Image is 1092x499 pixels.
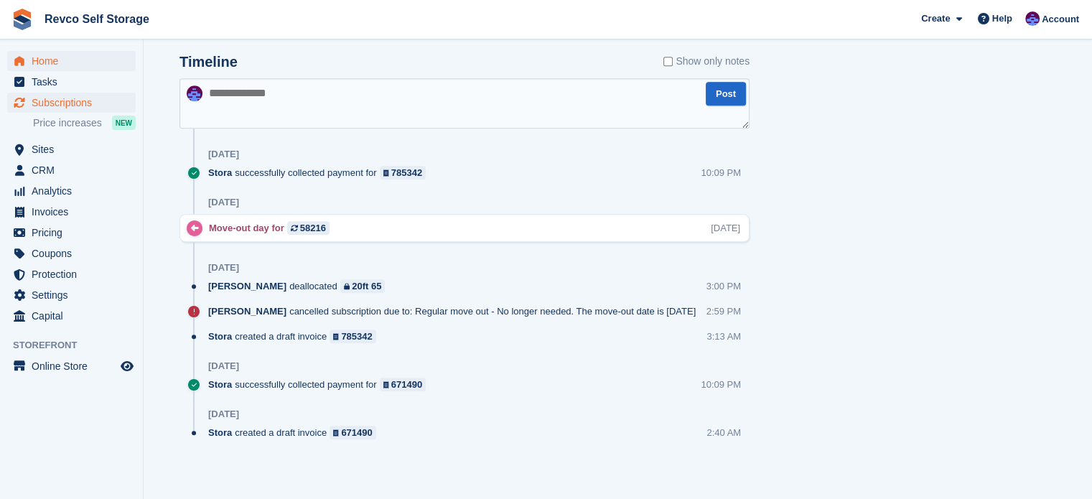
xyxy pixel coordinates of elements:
[7,160,136,180] a: menu
[706,426,741,439] div: 2:40 AM
[32,181,118,201] span: Analytics
[208,426,383,439] div: created a draft invoice
[32,306,118,326] span: Capital
[7,93,136,113] a: menu
[992,11,1012,26] span: Help
[1025,11,1040,26] img: Lianne Revell
[208,279,392,293] div: deallocated
[208,262,239,274] div: [DATE]
[32,223,118,243] span: Pricing
[340,279,386,293] a: 20ft 65
[7,285,136,305] a: menu
[701,378,741,391] div: 10:09 PM
[33,116,102,130] span: Price increases
[300,221,326,235] div: 58216
[208,330,383,343] div: created a draft invoice
[921,11,950,26] span: Create
[7,181,136,201] a: menu
[208,330,232,343] span: Stora
[32,72,118,92] span: Tasks
[208,409,239,420] div: [DATE]
[391,166,422,179] div: 785342
[7,72,136,92] a: menu
[341,426,372,439] div: 671490
[32,93,118,113] span: Subscriptions
[663,54,750,69] label: Show only notes
[341,330,372,343] div: 785342
[380,166,426,179] a: 785342
[32,139,118,159] span: Sites
[208,378,232,391] span: Stora
[287,221,330,235] a: 58216
[663,54,673,69] input: Show only notes
[187,85,202,101] img: Lianne Revell
[32,202,118,222] span: Invoices
[7,202,136,222] a: menu
[1042,12,1079,27] span: Account
[706,279,741,293] div: 3:00 PM
[7,306,136,326] a: menu
[706,82,746,106] button: Post
[39,7,155,31] a: Revco Self Storage
[706,330,741,343] div: 3:13 AM
[208,279,286,293] span: [PERSON_NAME]
[330,330,376,343] a: 785342
[208,360,239,372] div: [DATE]
[208,378,433,391] div: successfully collected payment for
[7,51,136,71] a: menu
[208,149,239,160] div: [DATE]
[352,279,381,293] div: 20ft 65
[208,304,703,318] div: cancelled subscription due to: Regular move out - No longer needed. The move-out date is [DATE]
[32,356,118,376] span: Online Store
[209,221,337,235] div: Move-out day for
[32,243,118,264] span: Coupons
[118,358,136,375] a: Preview store
[32,285,118,305] span: Settings
[706,304,741,318] div: 2:59 PM
[7,223,136,243] a: menu
[7,139,136,159] a: menu
[330,426,376,439] a: 671490
[208,426,232,439] span: Stora
[7,356,136,376] a: menu
[11,9,33,30] img: stora-icon-8386f47178a22dfd0bd8f6a31ec36ba5ce8667c1dd55bd0f319d3a0aa187defe.svg
[391,378,422,391] div: 671490
[208,166,433,179] div: successfully collected payment for
[13,338,143,353] span: Storefront
[179,54,238,70] h2: Timeline
[32,264,118,284] span: Protection
[32,51,118,71] span: Home
[112,116,136,130] div: NEW
[32,160,118,180] span: CRM
[711,221,740,235] div: [DATE]
[7,264,136,284] a: menu
[208,304,286,318] span: [PERSON_NAME]
[380,378,426,391] a: 671490
[208,166,232,179] span: Stora
[701,166,741,179] div: 10:09 PM
[208,197,239,208] div: [DATE]
[7,243,136,264] a: menu
[33,115,136,131] a: Price increases NEW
